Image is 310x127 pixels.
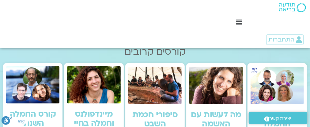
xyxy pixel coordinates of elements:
h2: קורסים קרובים [3,46,307,57]
a: יצירת קשר [249,112,307,124]
span: התחברות [268,36,294,43]
img: תודעה בריאה [279,3,306,12]
span: יצירת קשר [270,114,292,123]
a: התחברות [267,34,304,45]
